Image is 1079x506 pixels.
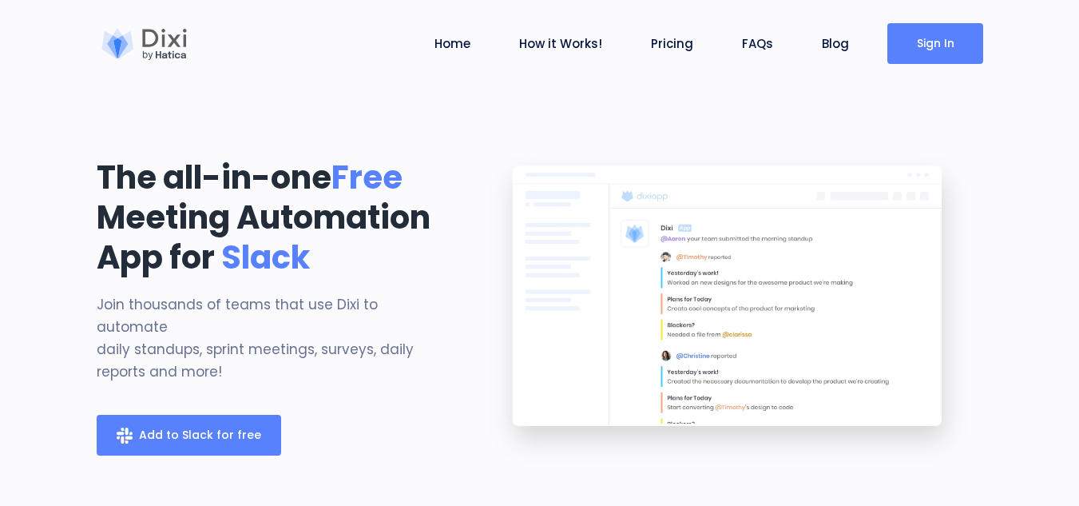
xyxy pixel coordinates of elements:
[887,23,983,64] a: Sign In
[139,427,261,443] span: Add to Slack for free
[736,34,779,53] a: FAQs
[476,140,983,478] img: landing-banner
[97,415,281,456] a: Add to Slack for free
[221,235,310,280] span: Slack
[117,428,133,444] img: slack_icon_white.svg
[97,157,452,277] h1: The all-in-one Meeting Automation App for
[513,34,609,53] a: How it Works!
[331,155,403,200] span: Free
[815,34,855,53] a: Blog
[97,293,452,383] p: Join thousands of teams that use Dixi to automate daily standups, sprint meetings, surveys, daily...
[645,34,700,53] a: Pricing
[428,34,477,53] a: Home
